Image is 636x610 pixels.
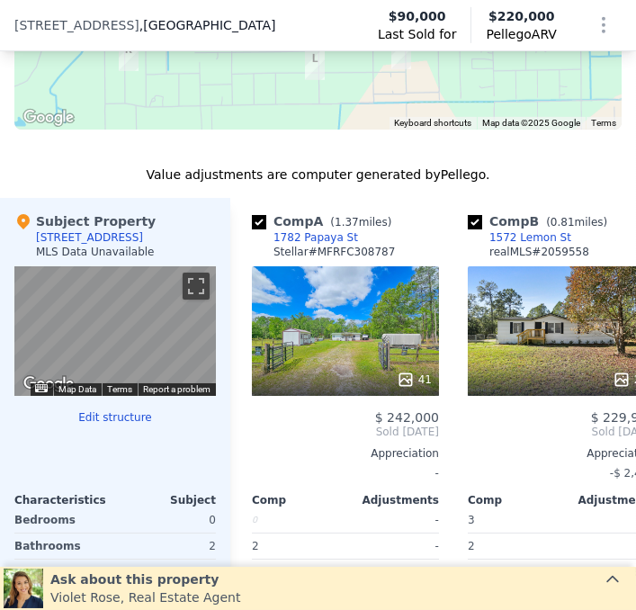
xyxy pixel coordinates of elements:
[14,507,112,533] div: Bedrooms
[482,118,580,128] span: Map data ©2025 Google
[119,534,216,559] div: 2
[183,273,210,300] button: Toggle fullscreen view
[468,212,614,230] div: Comp B
[4,569,43,608] img: Violet Rose
[389,7,446,25] span: $90,000
[252,446,439,461] div: Appreciation
[397,371,432,389] div: 41
[394,117,471,130] button: Keyboard shortcuts
[298,42,332,87] div: 5487 Palm Ave
[468,493,561,507] div: Comp
[139,16,276,34] span: , [GEOGRAPHIC_DATA]
[489,230,571,245] div: 1572 Lemon St
[252,212,399,230] div: Comp A
[36,245,155,259] div: MLS Data Unavailable
[19,372,78,396] img: Google
[119,507,216,533] div: 0
[394,566,439,579] span: $ 6,014
[19,106,78,130] a: Open this area in Google Maps (opens a new window)
[14,266,216,396] div: Street View
[375,410,439,425] span: $ 242,000
[14,16,139,34] span: [STREET_ADDRESS]
[107,384,132,394] a: Terms (opens in new tab)
[14,560,112,585] div: Finished Sqft
[468,514,475,526] span: 3
[14,493,115,507] div: Characteristics
[14,534,112,559] div: Bathrooms
[468,534,558,559] div: 2
[50,588,240,606] div: Violet Rose , Real Estate Agent
[551,216,575,229] span: 0.81
[468,230,571,245] a: 1572 Lemon St
[335,216,359,229] span: 1.37
[252,507,342,533] div: 0
[349,534,439,559] div: -
[35,384,48,392] button: Keyboard shortcuts
[19,372,78,396] a: Open this area in Google Maps (opens a new window)
[384,31,418,76] div: 5000 Palm Ave
[489,245,589,259] div: realMLS # 2059558
[486,25,557,43] span: Pellego ARV
[112,33,146,78] div: 2705 Sandlewood Ln
[119,560,216,585] div: 1,186
[468,566,498,579] span: 1,404
[14,266,216,396] div: Map
[539,216,614,229] span: ( miles)
[488,9,555,23] span: $220,000
[50,570,240,588] div: Ask about this property
[143,384,211,394] a: Report a problem
[586,7,622,43] button: Show Options
[349,507,439,533] div: -
[273,230,358,245] div: 1782 Papaya St
[252,493,345,507] div: Comp
[14,410,216,425] button: Edit structure
[378,25,457,43] span: Last Sold for
[58,383,96,396] button: Map Data
[252,534,342,559] div: 2
[14,212,156,230] div: Subject Property
[252,230,358,245] a: 1782 Papaya St
[323,216,399,229] span: ( miles)
[273,245,395,259] div: Stellar # MFRFC308787
[115,493,216,507] div: Subject
[252,461,439,486] div: -
[345,493,439,507] div: Adjustments
[36,230,143,245] div: [STREET_ADDRESS]
[252,425,439,439] span: Sold [DATE]
[252,566,282,579] span: 1,138
[591,118,616,128] a: Terms (opens in new tab)
[19,106,78,130] img: Google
